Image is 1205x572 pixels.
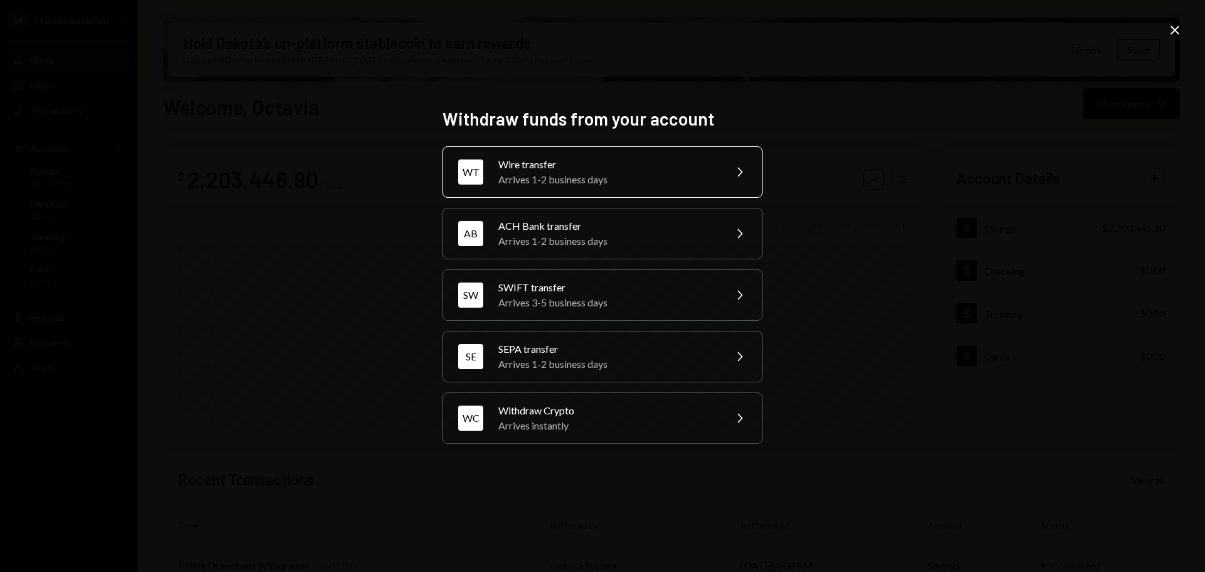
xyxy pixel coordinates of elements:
div: SEPA transfer [498,342,717,357]
button: SWSWIFT transferArrives 3-5 business days [442,269,763,321]
button: WTWire transferArrives 1-2 business days [442,146,763,198]
div: SWIFT transfer [498,280,717,295]
div: SE [458,344,483,369]
div: WC [458,406,483,431]
div: Wire transfer [498,157,717,172]
button: WCWithdraw CryptoArrives instantly [442,392,763,444]
div: Arrives 1-2 business days [498,172,717,187]
h2: Withdraw funds from your account [442,107,763,131]
div: AB [458,221,483,246]
div: Arrives 1-2 business days [498,234,717,249]
button: SESEPA transferArrives 1-2 business days [442,331,763,382]
button: ABACH Bank transferArrives 1-2 business days [442,208,763,259]
div: Arrives 3-5 business days [498,295,717,310]
div: Arrives 1-2 business days [498,357,717,372]
div: Arrives instantly [498,418,717,433]
div: ACH Bank transfer [498,219,717,234]
div: SW [458,283,483,308]
div: Withdraw Crypto [498,403,717,418]
div: WT [458,159,483,185]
